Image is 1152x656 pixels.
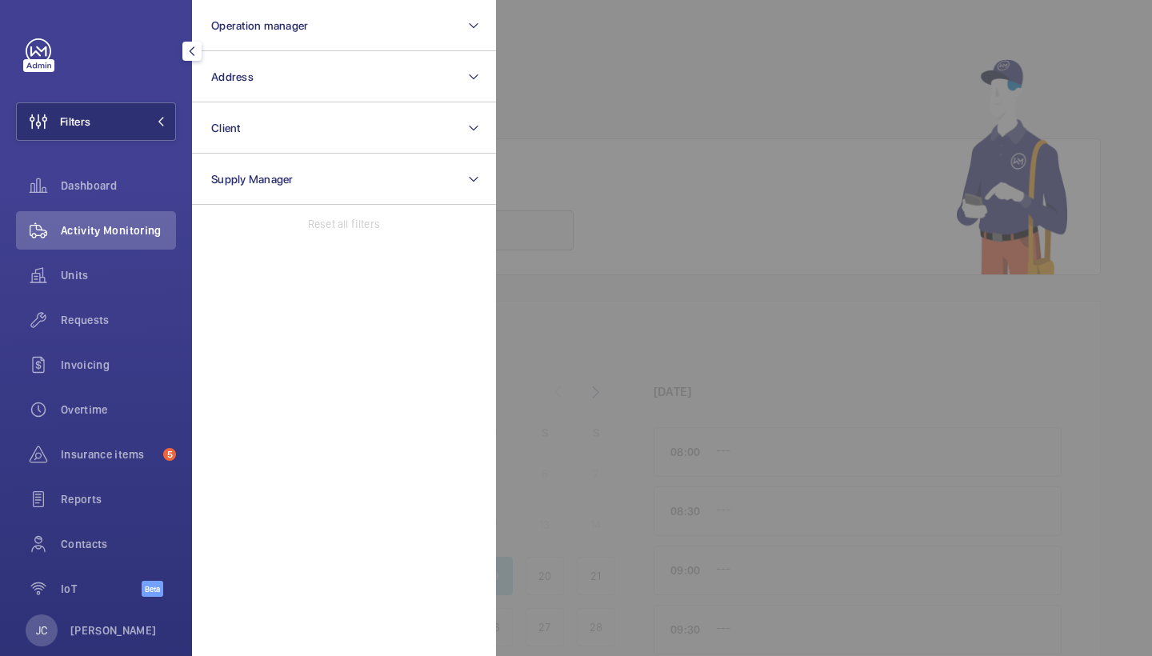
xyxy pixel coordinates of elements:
span: Beta [142,581,163,597]
button: Filters [16,102,176,141]
span: Requests [61,312,176,328]
span: Invoicing [61,357,176,373]
p: JC [36,622,47,638]
span: Filters [60,114,90,130]
span: Units [61,267,176,283]
span: Dashboard [61,178,176,194]
span: Contacts [61,536,176,552]
span: IoT [61,581,142,597]
span: Reports [61,491,176,507]
span: Insurance items [61,446,157,462]
span: 5 [163,448,176,461]
span: Overtime [61,402,176,418]
p: [PERSON_NAME] [70,622,157,638]
span: Activity Monitoring [61,222,176,238]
